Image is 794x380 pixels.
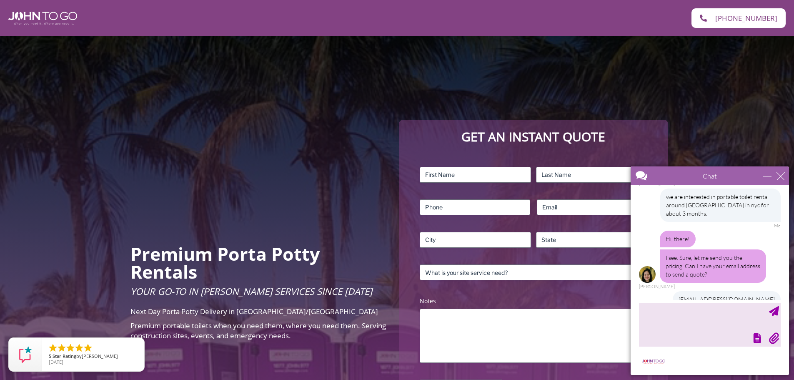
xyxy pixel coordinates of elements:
li:  [48,343,58,353]
img: John To Go [8,12,77,25]
li:  [83,343,93,353]
span: 5 [49,353,51,359]
input: City [420,232,531,248]
li:  [74,343,84,353]
input: First Name [420,167,531,183]
iframe: Live Chat Box [626,161,794,380]
a: [PHONE_NUMBER] [691,8,786,28]
li:  [57,343,67,353]
span: Premium portable toilets when you need them, where you need them. Serving construction sites, eve... [130,321,386,340]
input: Email [537,199,647,215]
input: State [536,232,647,248]
h2: Premium Porta Potty Rentals [130,245,387,281]
span: Star Rating [53,353,76,359]
span: Next Day Porta Potty Delivery in [GEOGRAPHIC_DATA]/[GEOGRAPHIC_DATA] [130,307,378,316]
li:  [65,343,75,353]
input: Phone [420,199,530,215]
p: Get an Instant Quote [407,128,659,146]
span: [DATE] [49,359,63,365]
img: Review Rating [17,346,34,363]
span: [PHONE_NUMBER] [715,15,777,22]
input: Last Name [536,167,647,183]
span: Your Go-To in [PERSON_NAME] Services Since [DATE] [130,285,372,297]
span: by [49,354,138,360]
span: [PERSON_NAME] [82,353,118,359]
label: Notes [420,297,647,305]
